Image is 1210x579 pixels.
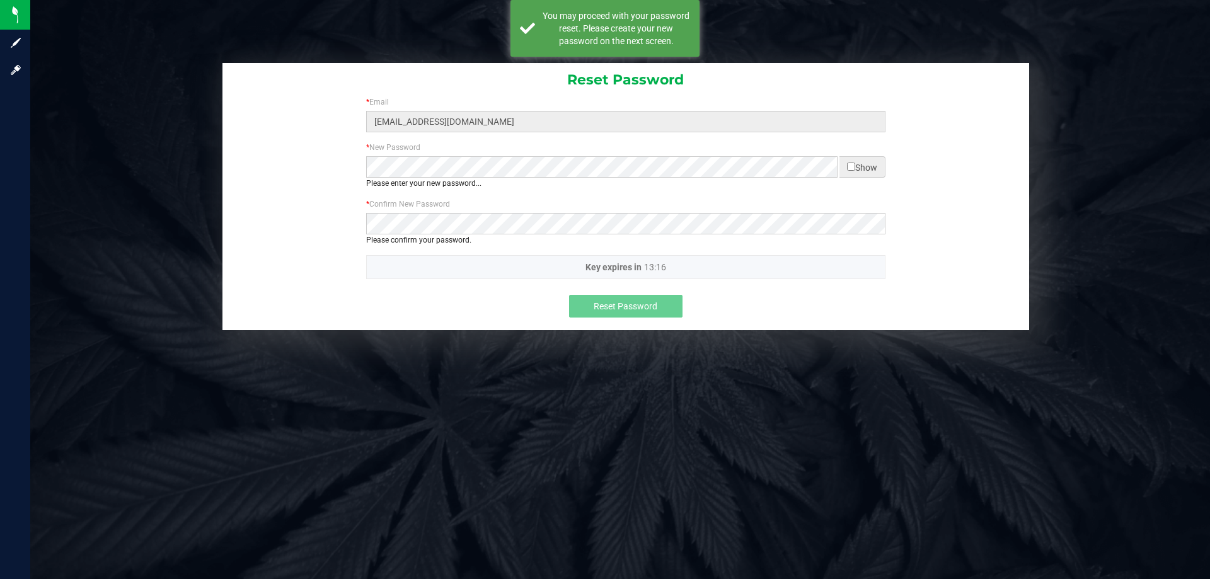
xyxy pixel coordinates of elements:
[366,96,389,108] label: Email
[594,301,657,311] span: Reset Password
[366,255,885,279] p: Key expires in
[542,9,690,47] div: You may proceed with your password reset. Please create your new password on the next screen.
[839,156,885,178] span: Show
[366,234,885,246] p: Please confirm your password.
[644,262,666,272] span: 13:16
[569,295,683,318] button: Reset Password
[366,178,885,189] div: Please enter your new password...
[366,198,450,210] label: Confirm New Password
[9,37,22,49] inline-svg: Sign up
[9,64,22,76] inline-svg: Log in
[366,142,420,153] label: New Password
[222,63,1029,96] div: Reset Password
